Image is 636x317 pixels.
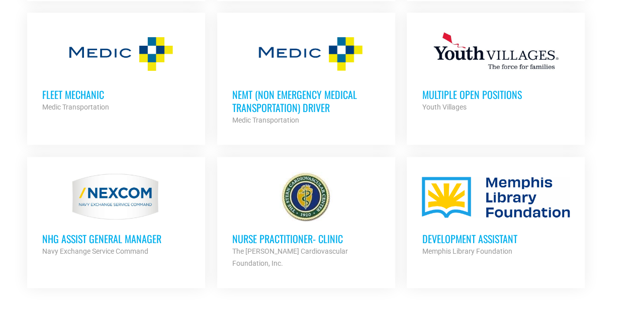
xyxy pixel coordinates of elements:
[42,88,190,101] h3: Fleet Mechanic
[422,232,570,245] h3: Development Assistant
[422,247,512,255] strong: Memphis Library Foundation
[407,13,585,128] a: Multiple Open Positions Youth Villages
[27,157,205,272] a: NHG ASSIST GENERAL MANAGER Navy Exchange Service Command
[27,13,205,128] a: Fleet Mechanic Medic Transportation
[422,103,466,111] strong: Youth Villages
[232,247,348,267] strong: The [PERSON_NAME] Cardiovascular Foundation, Inc.
[42,103,109,111] strong: Medic Transportation
[232,232,380,245] h3: Nurse Practitioner- Clinic
[42,247,148,255] strong: Navy Exchange Service Command
[422,88,570,101] h3: Multiple Open Positions
[407,157,585,272] a: Development Assistant Memphis Library Foundation
[232,88,380,114] h3: NEMT (Non Emergency Medical Transportation) Driver
[217,13,395,141] a: NEMT (Non Emergency Medical Transportation) Driver Medic Transportation
[42,232,190,245] h3: NHG ASSIST GENERAL MANAGER
[232,116,299,124] strong: Medic Transportation
[217,157,395,284] a: Nurse Practitioner- Clinic The [PERSON_NAME] Cardiovascular Foundation, Inc.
